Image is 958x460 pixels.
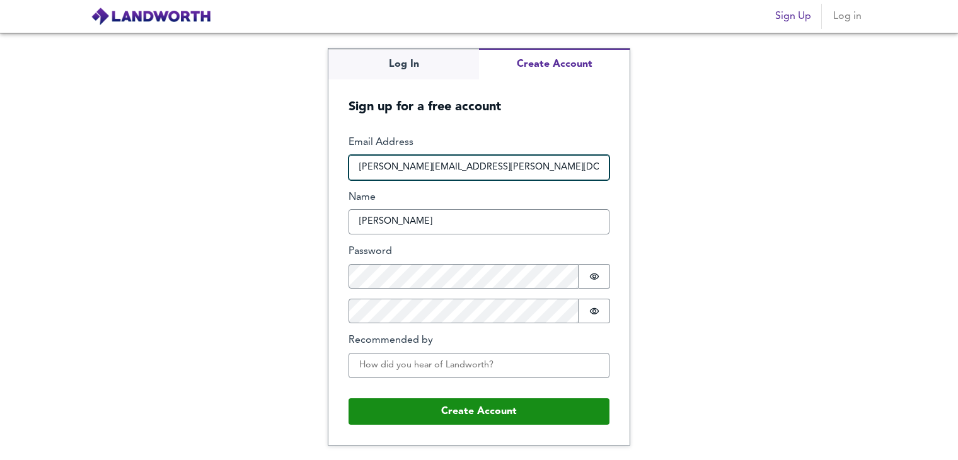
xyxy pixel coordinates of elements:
button: Show password [579,299,610,323]
button: Show password [579,264,610,289]
button: Create Account [479,49,630,79]
h5: Sign up for a free account [328,79,630,115]
input: How did you hear of Landworth? [349,353,609,378]
label: Email Address [349,135,609,150]
input: What should we call you? [349,209,609,234]
label: Recommended by [349,333,609,348]
button: Log in [827,4,867,29]
button: Log In [328,49,479,79]
span: Sign Up [775,8,811,25]
input: How can we reach you? [349,155,609,180]
button: Create Account [349,398,609,425]
button: Sign Up [770,4,816,29]
span: Log in [832,8,862,25]
img: logo [91,7,211,26]
label: Name [349,190,609,205]
label: Password [349,244,609,259]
